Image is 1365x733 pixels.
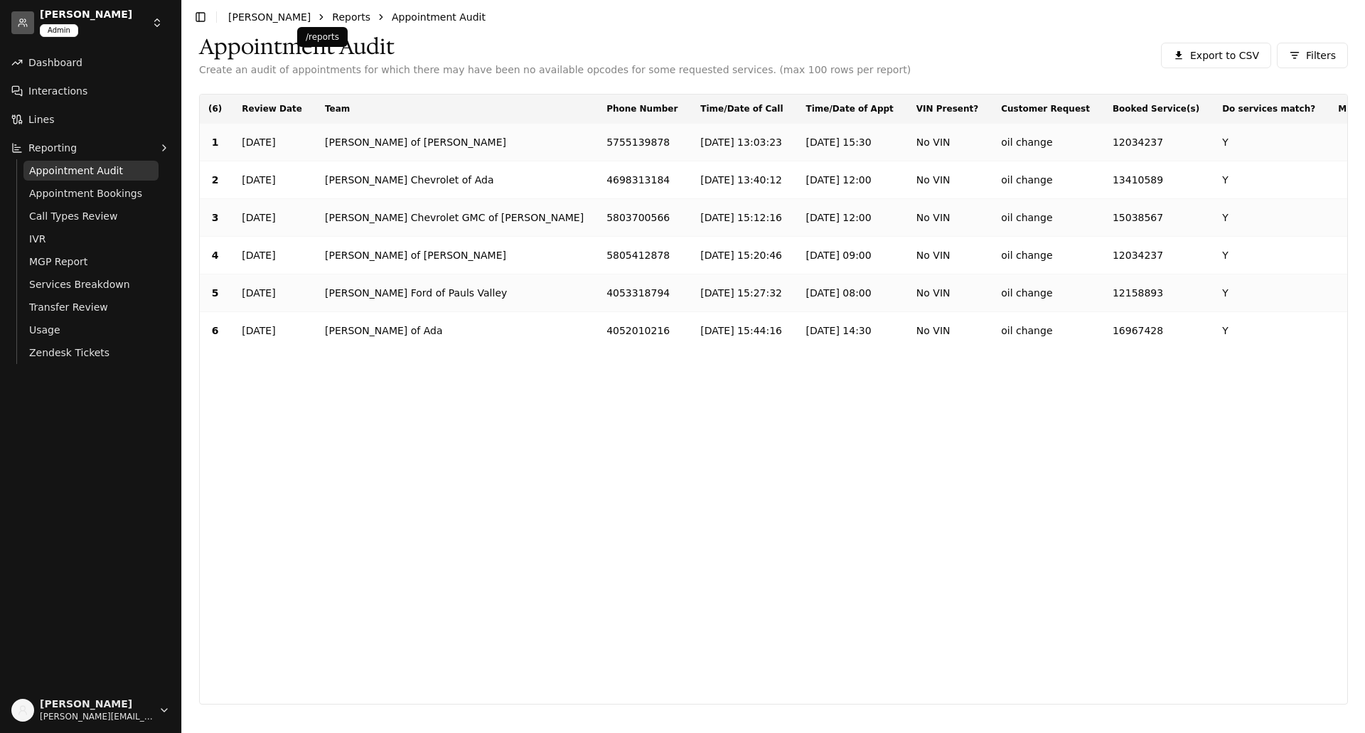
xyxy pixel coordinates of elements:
[595,312,689,350] td: 4052010216
[689,274,794,312] td: [DATE] 15:27:32
[29,209,117,223] span: Call Types Review
[314,312,595,350] td: [PERSON_NAME] of Ada
[990,237,1101,274] td: oil change
[905,312,990,350] td: No VIN
[1101,199,1211,237] td: 15038567
[795,312,905,350] td: [DATE] 14:30
[200,199,230,237] td: 3
[314,124,595,161] td: [PERSON_NAME] of [PERSON_NAME]
[1113,103,1199,114] p: Booked Service(s)
[228,11,311,23] a: [PERSON_NAME]
[23,229,159,249] a: IVR
[916,103,978,114] p: VIN Present?
[200,237,230,274] td: 4
[29,255,87,269] span: MGP Report
[1211,199,1327,237] td: Y
[795,124,905,161] td: [DATE] 15:30
[200,124,230,161] td: 1
[1190,48,1259,63] p: Export to CSV
[200,95,230,124] th: ( 6 )
[1101,274,1211,312] td: 12158893
[230,237,314,274] td: [DATE]
[990,312,1101,350] td: oil change
[1222,103,1315,114] p: Do services match?
[40,698,153,711] span: [PERSON_NAME]
[1101,312,1211,350] td: 16967428
[29,186,142,200] span: Appointment Bookings
[990,161,1101,199] td: oil change
[6,693,176,727] button: [PERSON_NAME][PERSON_NAME][EMAIL_ADDRESS][DOMAIN_NAME]
[1161,43,1271,68] button: Export to CSV
[689,124,794,161] td: [DATE] 13:03:23
[314,161,595,199] td: [PERSON_NAME] Chevrolet of Ada
[689,161,794,199] td: [DATE] 13:40:12
[905,274,990,312] td: No VIN
[23,206,159,226] a: Call Types Review
[200,161,230,199] td: 2
[23,320,159,340] a: Usage
[28,55,82,70] span: Dashboard
[1001,103,1090,114] p: Customer Request
[23,252,159,272] a: MGP Report
[23,297,159,317] a: Transfer Review
[1277,43,1348,68] button: Filters
[595,161,689,199] td: 4698313184
[990,124,1101,161] td: oil change
[297,27,348,47] div: /reports
[325,103,350,114] p: Team
[905,124,990,161] td: No VIN
[795,237,905,274] td: [DATE] 09:00
[1211,312,1327,350] td: Y
[392,11,486,23] a: Appointment Audit
[40,9,139,21] button: [PERSON_NAME]
[29,323,60,337] span: Usage
[230,161,314,199] td: [DATE]
[200,312,230,350] td: 6
[1211,161,1327,199] td: Y
[29,346,109,360] span: Zendesk Tickets
[1211,274,1327,312] td: Y
[595,124,689,161] td: 5755139878
[606,103,678,114] p: Phone Number
[1101,237,1211,274] td: 12034237
[23,183,159,203] a: Appointment Bookings
[230,124,314,161] td: [DATE]
[1211,124,1327,161] td: Y
[795,274,905,312] td: [DATE] 08:00
[28,112,54,127] span: Lines
[689,312,794,350] td: [DATE] 15:44:16
[595,274,689,312] td: 4053318794
[1306,48,1336,63] p: Filters
[332,11,370,23] a: Reports
[314,274,595,312] td: [PERSON_NAME] Ford of Pauls Valley
[990,274,1101,312] td: oil change
[795,199,905,237] td: [DATE] 12:00
[40,711,153,722] span: [PERSON_NAME][EMAIL_ADDRESS][DOMAIN_NAME]
[806,103,894,114] p: Time/Date of Appt
[230,312,314,350] td: [DATE]
[230,274,314,312] td: [DATE]
[905,237,990,274] td: No VIN
[28,84,87,98] span: Interactions
[23,274,159,294] a: Services Breakdown
[29,277,130,291] span: Services Breakdown
[314,237,595,274] td: [PERSON_NAME] of [PERSON_NAME]
[230,199,314,237] td: [DATE]
[1101,161,1211,199] td: 13410589
[905,199,990,237] td: No VIN
[689,237,794,274] td: [DATE] 15:20:46
[6,51,176,74] a: Dashboard
[6,137,176,159] button: Reporting
[795,161,905,199] td: [DATE] 12:00
[242,103,302,114] p: Review Date
[6,108,176,131] a: Lines
[689,199,794,237] td: [DATE] 15:12:16
[1211,237,1327,274] td: Y
[199,34,911,60] p: Appointment Audit
[990,199,1101,237] td: oil change
[228,10,311,24] button: [PERSON_NAME]
[40,24,78,38] div: Admin
[28,141,77,155] span: Reporting
[595,237,689,274] td: 5805412878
